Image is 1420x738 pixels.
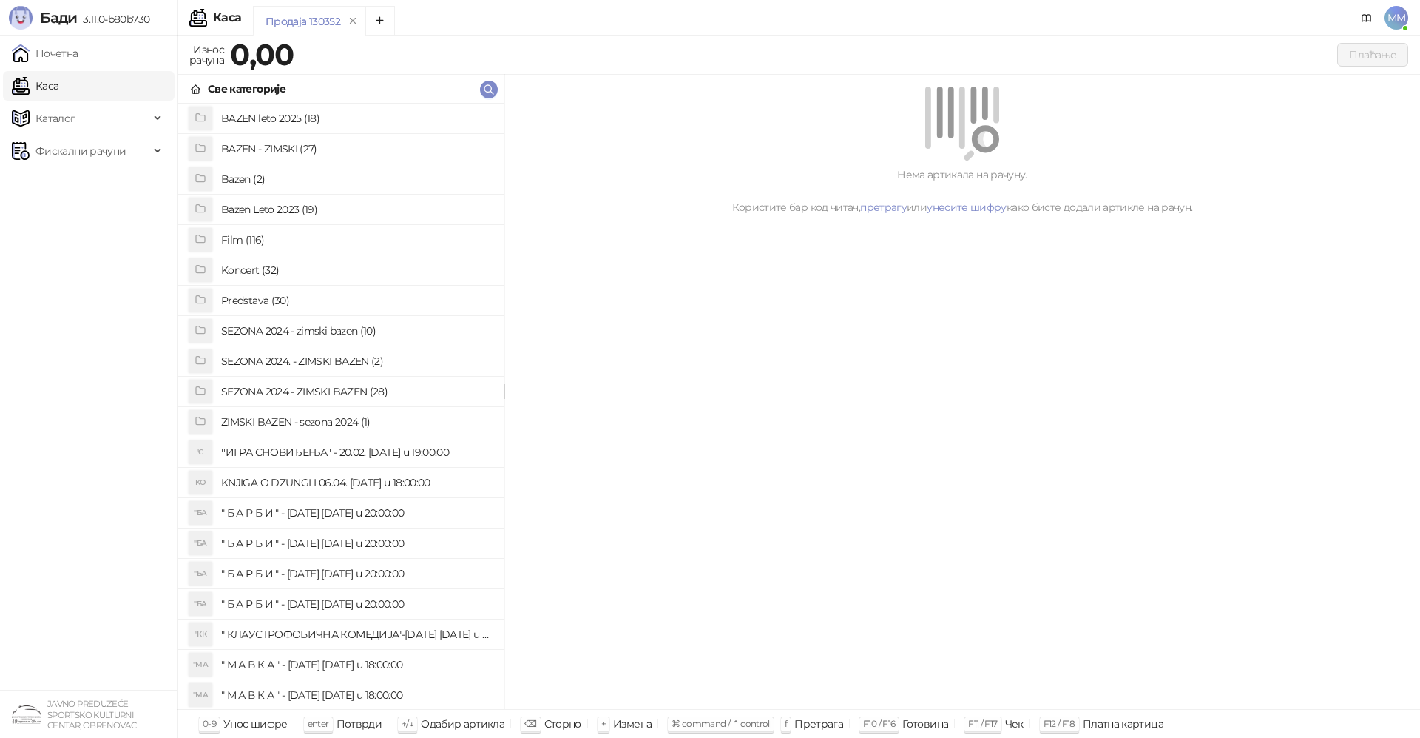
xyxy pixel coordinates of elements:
span: Бади [40,9,77,27]
span: MM [1384,6,1408,30]
h4: " Б А Р Б И " - [DATE] [DATE] u 20:00:00 [221,501,492,525]
h4: Predstava (30) [221,289,492,312]
button: Плаћање [1337,43,1408,67]
div: Све категорије [208,81,285,97]
h4: " Б А Р Б И " - [DATE] [DATE] u 20:00:00 [221,562,492,586]
span: ⌫ [524,718,536,729]
span: Фискални рачуни [35,136,126,166]
h4: " КЛАУСТРОФОБИЧНА КОМЕДИЈА"-[DATE] [DATE] u 20:00:00 [221,623,492,646]
span: F11 / F17 [968,718,997,729]
div: "БА [189,531,212,555]
div: Претрага [794,714,843,734]
a: унесите шифру [927,201,1007,214]
h4: " М А В К А " - [DATE] [DATE] u 18:00:00 [221,653,492,677]
a: Почетна [12,38,78,68]
h4: SEZONA 2024. - ZIMSKI BAZEN (2) [221,349,492,373]
small: JAVNO PREDUZEĆE SPORTSKO KULTURNI CENTAR, OBRENOVAC [47,699,136,731]
span: F10 / F16 [863,718,895,729]
span: + [601,718,606,729]
div: Измена [613,714,652,734]
div: Платна картица [1083,714,1163,734]
div: 'С [189,440,212,464]
div: Продаја 130352 [266,13,340,30]
button: Add tab [365,6,395,36]
h4: KNJIGA O DZUNGLI 06.04. [DATE] u 18:00:00 [221,471,492,494]
div: Потврди [337,714,382,734]
h4: " Б А Р Б И " - [DATE] [DATE] u 20:00:00 [221,531,492,555]
span: 0-9 [203,718,216,729]
div: grid [178,104,504,709]
h4: " М А В К А " - [DATE] [DATE] u 18:00:00 [221,683,492,707]
div: Одабир артикла [421,714,504,734]
div: Сторно [544,714,581,734]
div: Износ рачуна [186,40,227,70]
h4: Koncert (32) [221,258,492,282]
div: "КК [189,623,212,646]
div: "БА [189,501,212,525]
h4: SEZONA 2024 - ZIMSKI BAZEN (28) [221,380,492,403]
h4: SEZONA 2024 - zimski bazen (10) [221,319,492,343]
span: Каталог [35,104,75,133]
div: "МА [189,653,212,677]
div: KO [189,471,212,494]
h4: " Б А Р Б И " - [DATE] [DATE] u 20:00:00 [221,592,492,616]
span: 3.11.0-b80b730 [77,13,149,26]
span: enter [308,718,329,729]
div: "БА [189,562,212,586]
div: Нема артикала на рачуну. Користите бар код читач, или како бисте додали артикле на рачун. [522,167,1402,215]
strong: 0,00 [230,36,294,73]
img: 64x64-companyLogo-4a28e1f8-f217-46d7-badd-69a834a81aaf.png [12,700,41,729]
img: Logo [9,6,33,30]
span: ↑/↓ [402,718,413,729]
h4: Bazen (2) [221,167,492,191]
h4: Bazen Leto 2023 (19) [221,198,492,221]
div: "БА [189,592,212,616]
h4: ZIMSKI BAZEN - sezona 2024 (1) [221,410,492,434]
span: F12 / F18 [1044,718,1075,729]
div: Готовина [902,714,948,734]
div: "МА [189,683,212,707]
div: Чек [1005,714,1024,734]
a: Документација [1355,6,1379,30]
h4: ''ИГРА СНОВИЂЕЊА'' - 20.02. [DATE] u 19:00:00 [221,440,492,464]
a: претрагу [860,201,907,214]
a: Каса [12,71,58,101]
div: Каса [213,12,241,24]
span: ⌘ command / ⌃ control [672,718,770,729]
div: Унос шифре [223,714,288,734]
button: remove [343,15,362,27]
h4: Film (116) [221,228,492,252]
h4: BAZEN leto 2025 (18) [221,107,492,130]
h4: BAZEN - ZIMSKI (27) [221,137,492,161]
span: f [785,718,787,729]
